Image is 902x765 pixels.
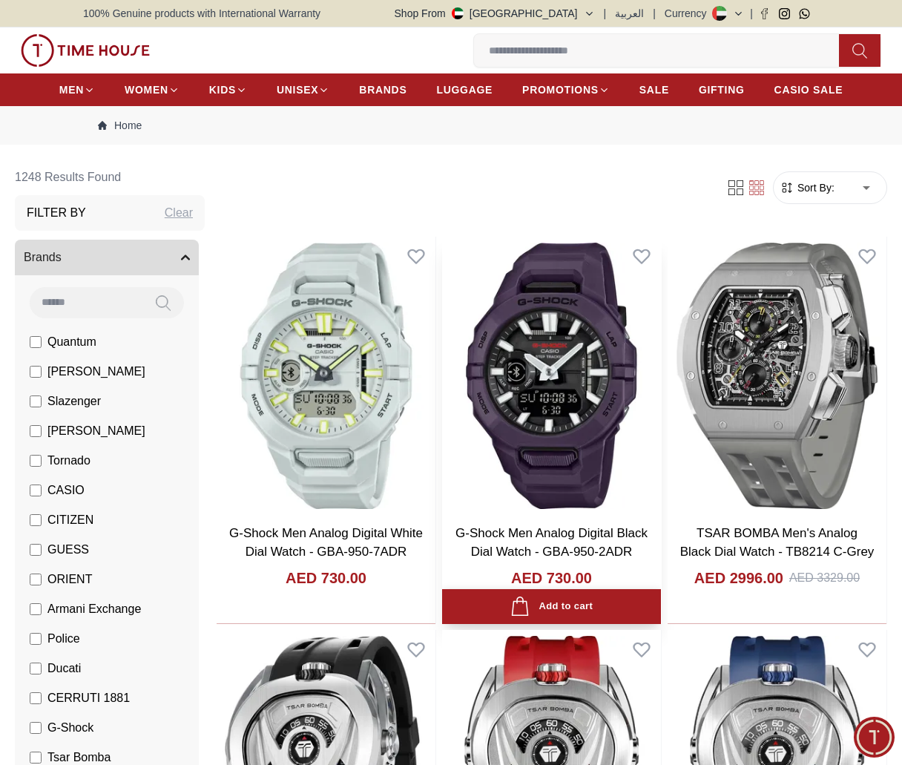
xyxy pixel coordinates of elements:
span: GIFTING [699,82,745,97]
input: G-Shock [30,722,42,734]
span: Ducati [47,660,81,677]
input: CERRUTI 1881 [30,692,42,704]
span: CASIO [47,482,85,499]
button: Sort By: [780,180,834,195]
a: Whatsapp [799,8,810,19]
input: [PERSON_NAME] [30,366,42,378]
span: SALE [639,82,669,97]
h3: Filter By [27,204,86,222]
input: Police [30,633,42,645]
span: UNISEX [277,82,318,97]
span: ORIENT [47,571,92,588]
span: CERRUTI 1881 [47,689,130,707]
button: العربية [615,6,644,21]
input: CASIO [30,485,42,496]
span: BRANDS [359,82,406,97]
div: Clear [165,204,193,222]
span: Brands [24,249,62,266]
a: TSAR BOMBA Men's Analog Black Dial Watch - TB8214 C-Grey [680,526,875,559]
span: WOMEN [125,82,168,97]
span: CITIZEN [47,511,93,529]
img: United Arab Emirates [452,7,464,19]
span: 100% Genuine products with International Warranty [83,6,320,21]
a: G-Shock Men Analog Digital Black Dial Watch - GBA-950-2ADR [455,526,648,559]
div: AED 3329.00 [789,569,860,587]
input: ORIENT [30,574,42,585]
a: MEN [59,76,95,103]
button: Shop From[GEOGRAPHIC_DATA] [395,6,595,21]
input: Ducati [30,663,42,674]
span: G-Shock [47,719,93,737]
a: KIDS [209,76,247,103]
span: Sort By: [794,180,834,195]
img: ... [21,34,150,67]
img: TSAR BOMBA Men's Analog Black Dial Watch - TB8214 C-Grey [668,237,886,515]
span: Quantum [47,333,96,351]
h4: AED 730.00 [286,568,366,588]
span: Police [47,630,80,648]
span: [PERSON_NAME] [47,363,145,381]
input: Armani Exchange [30,603,42,615]
span: LUGGAGE [436,82,493,97]
input: Quantum [30,336,42,348]
img: G-Shock Men Analog Digital White Dial Watch - GBA-950-7ADR [217,237,435,515]
a: Instagram [779,8,790,19]
span: Slazenger [47,393,101,410]
input: Slazenger [30,395,42,407]
div: Chat Widget [854,717,895,758]
img: G-Shock Men Analog Digital Black Dial Watch - GBA-950-2ADR [442,237,661,515]
span: | [750,6,753,21]
h4: AED 2996.00 [694,568,783,588]
a: UNISEX [277,76,329,103]
span: [PERSON_NAME] [47,422,145,440]
span: Armani Exchange [47,600,141,618]
span: MEN [59,82,84,97]
a: LUGGAGE [436,76,493,103]
input: Tsar Bomba [30,752,42,764]
span: | [653,6,656,21]
a: WOMEN [125,76,180,103]
button: Add to cart [442,589,661,624]
input: [PERSON_NAME] [30,425,42,437]
nav: Breadcrumb [83,106,819,145]
a: CASIO SALE [774,76,843,103]
span: PROMOTIONS [522,82,599,97]
input: GUESS [30,544,42,556]
input: CITIZEN [30,514,42,526]
span: | [604,6,607,21]
span: Tornado [47,452,90,470]
input: Tornado [30,455,42,467]
a: SALE [639,76,669,103]
a: PROMOTIONS [522,76,610,103]
a: G-Shock Men Analog Digital White Dial Watch - GBA-950-7ADR [229,526,423,559]
span: CASIO SALE [774,82,843,97]
div: Currency [665,6,713,21]
h4: AED 730.00 [511,568,592,588]
div: Add to cart [510,597,593,617]
button: Brands [15,240,199,275]
a: BRANDS [359,76,406,103]
a: Home [98,118,142,133]
h6: 1248 Results Found [15,160,205,195]
span: KIDS [209,82,236,97]
a: Facebook [759,8,770,19]
span: GUESS [47,541,89,559]
a: GIFTING [699,76,745,103]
